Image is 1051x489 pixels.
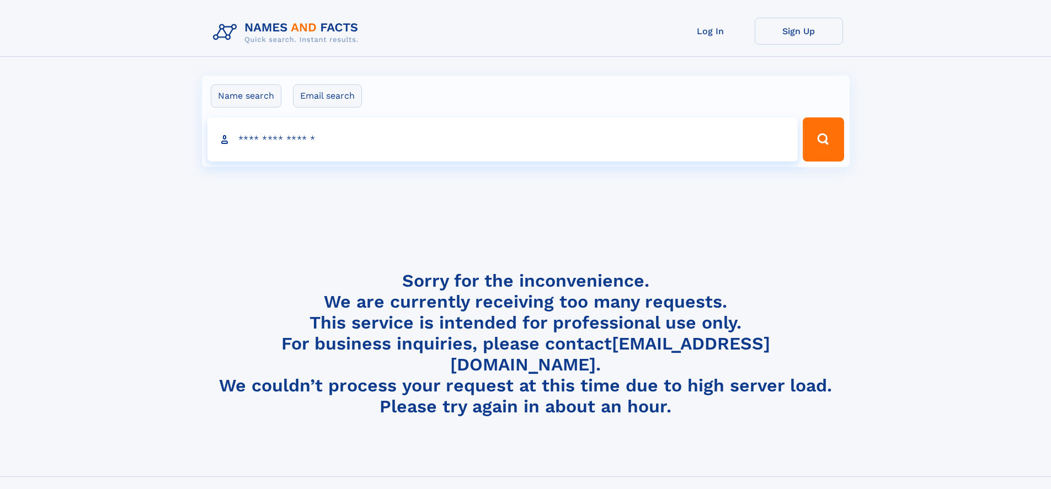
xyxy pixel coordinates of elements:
[755,18,843,45] a: Sign Up
[209,18,367,47] img: Logo Names and Facts
[209,270,843,417] h4: Sorry for the inconvenience. We are currently receiving too many requests. This service is intend...
[803,117,844,162] button: Search Button
[207,117,798,162] input: search input
[293,84,362,108] label: Email search
[450,333,770,375] a: [EMAIL_ADDRESS][DOMAIN_NAME]
[666,18,755,45] a: Log In
[211,84,281,108] label: Name search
